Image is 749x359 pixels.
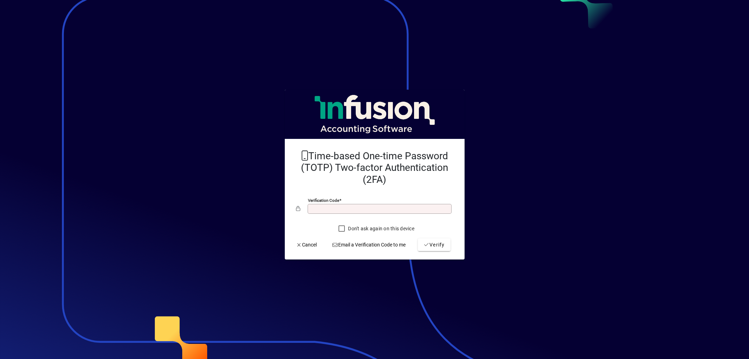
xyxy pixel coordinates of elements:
[296,150,453,186] h2: Time-based One-time Password (TOTP) Two-factor Authentication (2FA)
[329,238,408,251] button: Email a Verification Code to me
[308,198,339,203] mat-label: Verification code
[418,238,451,251] button: Verify
[332,241,406,249] span: Email a Verification Code to me
[347,225,414,232] label: Don't ask again on this device
[423,241,445,249] span: Verify
[296,241,317,249] span: Cancel
[293,238,320,251] button: Cancel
